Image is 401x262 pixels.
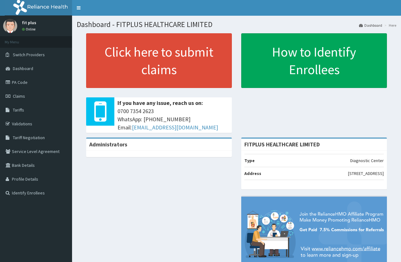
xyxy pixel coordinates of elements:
h1: Dashboard - FITPLUS HEALTHCARE LIMITED [77,20,396,29]
span: Tariff Negotiation [13,135,45,140]
img: User Image [3,19,17,33]
b: If you have any issue, reach us on: [117,99,203,106]
span: 0700 7354 2623 WhatsApp: [PHONE_NUMBER] Email: [117,107,229,131]
span: Tariffs [13,107,24,113]
span: Dashboard [13,66,33,71]
p: fit plus [22,20,37,25]
a: Dashboard [359,23,382,28]
a: Click here to submit claims [86,33,232,88]
strong: FITPLUS HEALTHCARE LIMITED [244,141,320,148]
a: [EMAIL_ADDRESS][DOMAIN_NAME] [132,124,218,131]
b: Address [244,171,261,176]
span: Claims [13,93,25,99]
b: Type [244,158,255,163]
li: Here [383,23,396,28]
span: Switch Providers [13,52,45,57]
p: [STREET_ADDRESS] [348,170,384,177]
a: Online [22,27,37,31]
a: How to Identify Enrollees [241,33,387,88]
p: Diagnostic Center [350,157,384,164]
b: Administrators [89,141,127,148]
